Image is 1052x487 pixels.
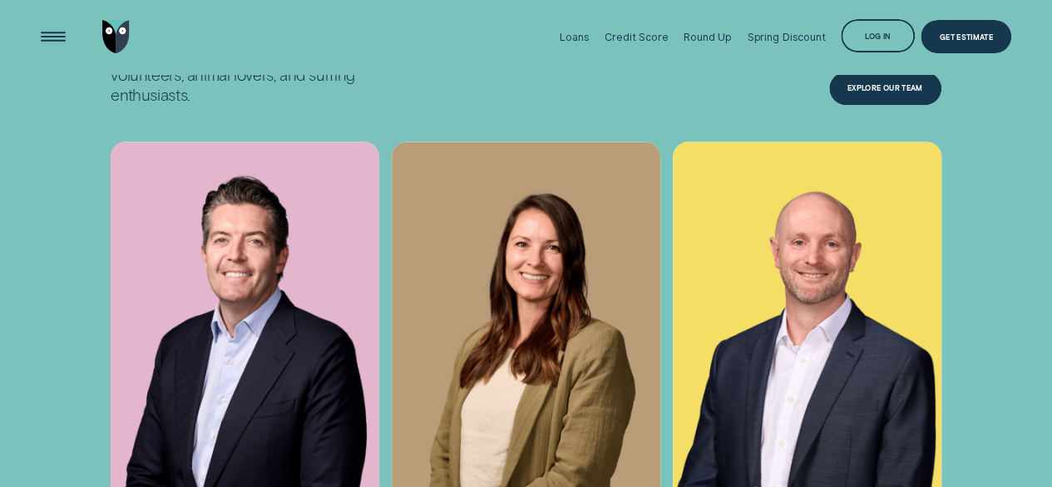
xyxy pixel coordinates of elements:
p: Outside our day jobs we’re artists, chefs, volunteers, animal lovers, and surfing enthusiasts. [111,45,379,105]
div: Spring Discount [747,31,825,43]
div: Loans [560,31,589,43]
div: Credit Score [605,31,669,43]
div: Round Up [684,31,732,43]
a: Get Estimate [921,20,1011,53]
button: Log in [841,19,915,52]
button: Open Menu [37,20,70,53]
img: Wisr [102,20,130,53]
a: Explore Our Team [829,72,941,105]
